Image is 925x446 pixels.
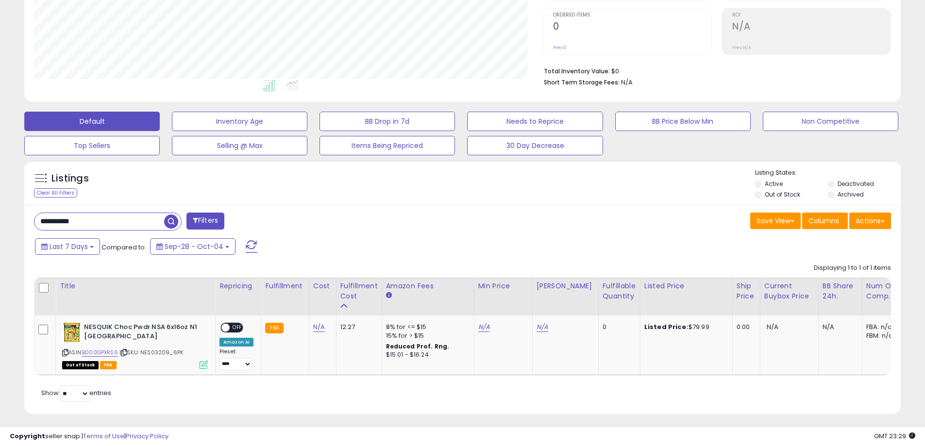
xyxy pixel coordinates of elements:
[478,281,528,291] div: Min Price
[814,264,891,273] div: Displaying 1 to 1 of 1 items
[763,112,898,131] button: Non Competitive
[386,281,470,291] div: Amazon Fees
[126,431,168,441] a: Privacy Policy
[386,323,467,331] div: 8% for <= $15
[265,323,283,333] small: FBA
[320,112,455,131] button: BB Drop in 7d
[765,190,800,198] label: Out of Stock
[838,180,874,188] label: Deactivated
[51,172,89,185] h5: Listings
[340,281,378,301] div: Fulfillment Cost
[767,322,778,331] span: N/A
[603,281,636,301] div: Fulfillable Quantity
[265,281,304,291] div: Fulfillment
[823,281,858,301] div: BB Share 24h.
[467,112,603,131] button: Needs to Reprice
[230,324,245,332] span: OFF
[553,45,567,50] small: Prev: 0
[823,323,855,331] div: N/A
[50,242,88,251] span: Last 7 Days
[750,213,801,229] button: Save View
[10,432,168,441] div: seller snap | |
[24,112,160,131] button: Default
[62,323,208,368] div: ASIN:
[172,136,307,155] button: Selling @ Max
[764,281,814,301] div: Current Buybox Price
[737,281,756,301] div: Ship Price
[849,213,891,229] button: Actions
[62,323,82,342] img: 51MkrdSj8KL._SL40_.jpg
[84,323,202,343] b: NESQUIK Choc Pwdr NSA 6x16oz N1 [GEOGRAPHIC_DATA]
[62,361,99,369] span: All listings that are currently out of stock and unavailable for purchase on Amazon
[644,323,725,331] div: $79.99
[732,21,891,34] h2: N/A
[35,238,100,255] button: Last 7 Days
[219,348,253,370] div: Preset:
[765,180,783,188] label: Active
[808,216,839,226] span: Columns
[467,136,603,155] button: 30 Day Decrease
[313,322,325,332] a: N/A
[544,65,884,76] li: $0
[219,281,257,291] div: Repricing
[802,213,848,229] button: Columns
[219,338,253,347] div: Amazon AI
[866,281,902,301] div: Num of Comp.
[82,348,118,357] a: B000GPXRS6
[150,238,235,255] button: Sep-28 - Oct-04
[866,331,898,340] div: FBM: n/a
[732,45,751,50] small: Prev: N/A
[41,388,111,397] span: Show: entries
[621,78,633,87] span: N/A
[644,322,689,331] b: Listed Price:
[537,281,594,291] div: [PERSON_NAME]
[755,168,901,178] p: Listing States:
[10,431,45,441] strong: Copyright
[186,213,224,230] button: Filters
[34,188,77,198] div: Clear All Filters
[60,281,211,291] div: Title
[386,291,392,300] small: Amazon Fees.
[119,348,183,356] span: | SKU: NES03209_6PK
[615,112,751,131] button: BB Price Below Min
[320,136,455,155] button: Items Being Repriced
[100,361,117,369] span: FBA
[732,13,891,18] span: ROI
[838,190,864,198] label: Archived
[101,243,146,252] span: Compared to:
[644,281,728,291] div: Listed Price
[313,281,332,291] div: Cost
[83,431,124,441] a: Terms of Use
[165,242,223,251] span: Sep-28 - Oct-04
[553,13,711,18] span: Ordered Items
[340,323,374,331] div: 12.27
[386,342,450,350] b: Reduced Prof. Rng.
[603,323,633,331] div: 0
[478,322,490,332] a: N/A
[172,112,307,131] button: Inventory Age
[544,78,620,86] b: Short Term Storage Fees:
[737,323,753,331] div: 0.00
[544,67,610,75] b: Total Inventory Value:
[866,323,898,331] div: FBA: n/a
[386,351,467,359] div: $15.01 - $16.24
[874,431,915,441] span: 2025-10-12 23:29 GMT
[537,322,548,332] a: N/A
[386,331,467,340] div: 15% for > $15
[24,136,160,155] button: Top Sellers
[553,21,711,34] h2: 0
